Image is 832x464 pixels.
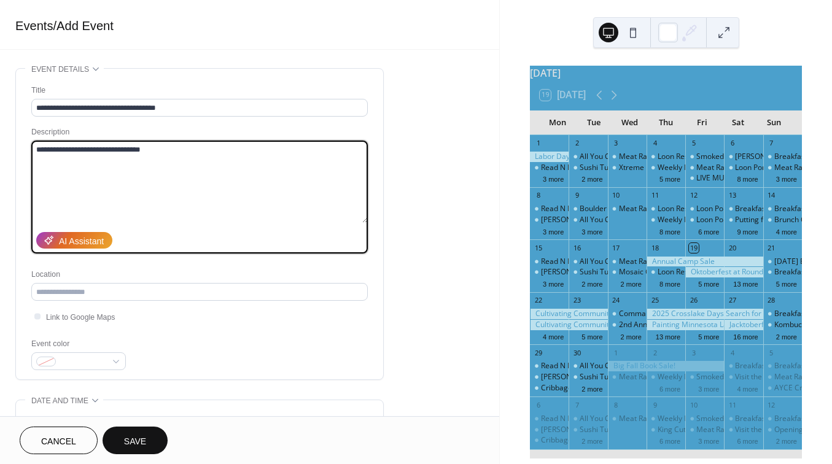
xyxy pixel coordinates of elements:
div: Breakfast at Sunshine’s! [735,414,817,424]
div: Smoked Rib Fridays! [685,414,724,424]
div: Start date [31,416,69,428]
button: AI Assistant [36,232,112,249]
div: Smoked Rib Fridays! [685,152,724,162]
div: All You Can Eat Tacos [580,215,653,225]
div: 17 [612,243,621,252]
div: All You Can Eat Tacos [569,414,607,424]
div: 2 [572,139,581,148]
div: Meat Raffle at Lucky's Tavern [608,204,647,214]
button: Save [103,427,168,454]
div: 18 [650,243,659,252]
div: Loon Research Tour - [GEOGRAPHIC_DATA] [658,267,806,277]
div: Weekly Family Story Time: Thursdays [647,163,685,173]
div: Sat [720,110,756,135]
div: All You Can Eat Tacos [580,414,653,424]
div: Breakfast at Sunshine’s! [735,361,817,371]
span: / Add Event [53,19,113,33]
div: Mosaic Coaster Creations [608,267,647,277]
div: Cribbage Doubles League at Jack Pine Brewery [530,435,569,446]
div: Meat Raffle at Lucky's Tavern [608,152,647,162]
div: Read N Play Every [DATE] [541,163,628,173]
div: Sushi Tuesdays! [580,372,634,382]
button: 2 more [616,331,647,341]
div: Jacktoberfest [724,320,763,330]
div: 16 [572,243,581,252]
div: Meat Raffle at [GEOGRAPHIC_DATA] [619,372,743,382]
div: Meat Raffle at Barajas [685,425,724,435]
div: Margarita Mondays at Sunshine's! [530,215,569,225]
div: 2025 Crosslake Days Search for the Lost Chili Pepper [647,309,763,319]
div: Cribbage Doubles League at [PERSON_NAME] Brewery [541,383,728,393]
button: 16 more [728,331,763,341]
div: Cultivating Communities Summit [530,320,608,330]
div: Smoked Rib Fridays! [696,372,764,382]
span: Date and time [31,395,88,408]
div: Sushi Tuesdays! [580,163,634,173]
button: 9 more [732,226,763,236]
div: Visit the Northern Minnesota Railroad Trackers Train Club [724,425,763,435]
div: All You Can Eat Tacos [580,361,653,371]
div: All You Can Eat Tacos [580,152,653,162]
div: 20 [728,243,737,252]
div: 27 [728,296,737,305]
div: Read N Play Every Monday [530,163,569,173]
div: Meat Raffle at [GEOGRAPHIC_DATA] [619,414,743,424]
div: 21 [767,243,776,252]
button: 3 more [538,173,569,184]
div: 4 [650,139,659,148]
div: Xtreme Music Bingo- Awesome 80's [608,163,647,173]
div: Brunch Cruise [763,215,802,225]
div: [PERSON_NAME] Mondays at Sunshine's! [541,267,681,277]
div: Weekly Family Story Time: Thursdays [658,372,784,382]
button: 5 more [771,278,802,288]
div: Read N Play Every Monday [530,204,569,214]
div: Fri [684,110,720,135]
div: Read N Play Every [DATE] [541,204,628,214]
div: Mon [540,110,576,135]
div: 15 [534,243,543,252]
button: 5 more [693,278,724,288]
div: Read N Play Every Monday [530,361,569,371]
div: Sushi Tuesdays! [569,163,607,173]
div: Read N Play Every [DATE] [541,257,628,267]
div: 11 [728,400,737,409]
button: 2 more [577,435,607,446]
div: Sushi Tuesdays! [569,267,607,277]
div: Visit the Northern Minnesota Railroad Trackers Train Club [724,372,763,382]
div: Labor Day Sidewalk Sale in Crosslake Town Square [530,152,569,162]
a: Events [15,19,53,33]
span: Cancel [41,435,76,448]
div: [PERSON_NAME] Mondays at Sunshine's! [541,372,681,382]
div: Meat Raffle [763,372,802,382]
div: Putting for Dogs [724,215,763,225]
div: Loon Research Tour - National Loon Center [647,204,685,214]
button: 6 more [655,435,685,446]
div: 2 [650,348,659,357]
button: 6 more [732,435,763,446]
div: Sun [756,110,792,135]
div: 30 [572,348,581,357]
div: All You Can Eat Tacos [569,152,607,162]
div: 1 [612,348,621,357]
div: Weekly Family Story Time: Thursdays [647,414,685,424]
div: Meat Raffle at Lucky's Tavern [608,372,647,382]
div: Read N Play Every [DATE] [541,414,628,424]
div: 6 [728,139,737,148]
button: Cancel [20,427,98,454]
div: 4 [728,348,737,357]
div: 7 [572,400,581,409]
div: Boulder Tap House Give Back – Brainerd Lakes Safe Ride [580,204,774,214]
button: 5 more [655,173,685,184]
div: Opening Nights - HSO Fall Concert Series [763,425,802,435]
div: Title [31,84,365,97]
div: 10 [612,191,621,200]
div: 28 [767,296,776,305]
div: Smoked Rib Fridays! [696,152,764,162]
div: 8 [534,191,543,200]
div: Breakfast at Sunshine’s! [735,204,817,214]
div: Meat Raffle at Barajas [685,163,724,173]
span: Save [124,435,146,448]
button: 2 more [577,173,607,184]
div: 24 [612,296,621,305]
